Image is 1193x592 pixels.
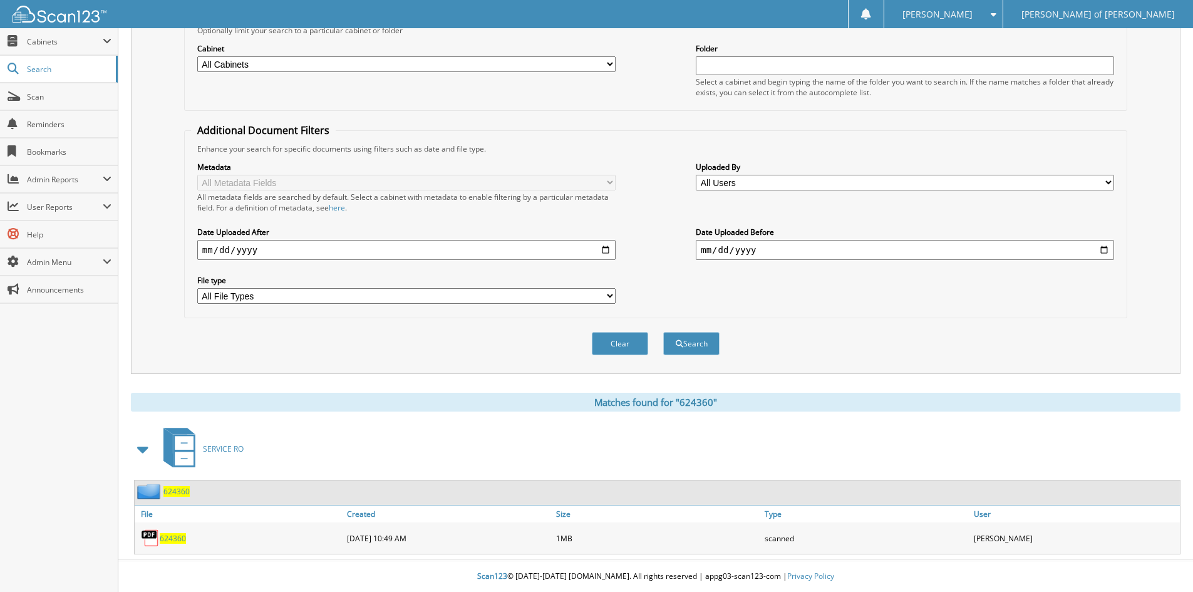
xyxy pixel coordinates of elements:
iframe: Chat Widget [1130,532,1193,592]
div: Optionally limit your search to a particular cabinet or folder [191,25,1120,36]
div: scanned [762,526,971,551]
span: Bookmarks [27,147,111,157]
label: Date Uploaded Before [696,227,1114,237]
span: [PERSON_NAME] [902,11,973,18]
a: Privacy Policy [787,571,834,581]
label: Metadata [197,162,616,172]
a: 624360 [163,486,190,497]
span: [PERSON_NAME] of [PERSON_NAME] [1021,11,1175,18]
span: Announcements [27,284,111,295]
span: User Reports [27,202,103,212]
span: Scan123 [477,571,507,581]
label: Cabinet [197,43,616,54]
div: Matches found for "624360" [131,393,1180,412]
a: Size [553,506,762,522]
a: 624360 [160,533,186,544]
label: Folder [696,43,1114,54]
div: [DATE] 10:49 AM [344,526,553,551]
span: Scan [27,91,111,102]
button: Search [663,332,720,355]
legend: Additional Document Filters [191,123,336,137]
span: SERVICE RO [203,444,244,454]
a: File [135,506,344,522]
div: © [DATE]-[DATE] [DOMAIN_NAME]. All rights reserved | appg03-scan123-com | [118,561,1193,592]
input: end [696,240,1114,260]
img: folder2.png [137,484,163,499]
label: File type [197,275,616,286]
span: Search [27,64,110,75]
button: Clear [592,332,648,355]
img: scan123-logo-white.svg [13,6,106,23]
label: Date Uploaded After [197,227,616,237]
div: Select a cabinet and begin typing the name of the folder you want to search in. If the name match... [696,76,1114,98]
span: Cabinets [27,36,103,47]
label: Uploaded By [696,162,1114,172]
div: All metadata fields are searched by default. Select a cabinet with metadata to enable filtering b... [197,192,616,213]
span: Admin Menu [27,257,103,267]
span: Help [27,229,111,240]
img: PDF.png [141,529,160,548]
span: Reminders [27,119,111,130]
a: Created [344,506,553,522]
a: here [329,202,345,213]
a: User [971,506,1180,522]
a: SERVICE RO [156,424,244,474]
div: [PERSON_NAME] [971,526,1180,551]
span: Admin Reports [27,174,103,185]
div: 1MB [553,526,762,551]
input: start [197,240,616,260]
a: Type [762,506,971,522]
div: Enhance your search for specific documents using filters such as date and file type. [191,143,1120,154]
